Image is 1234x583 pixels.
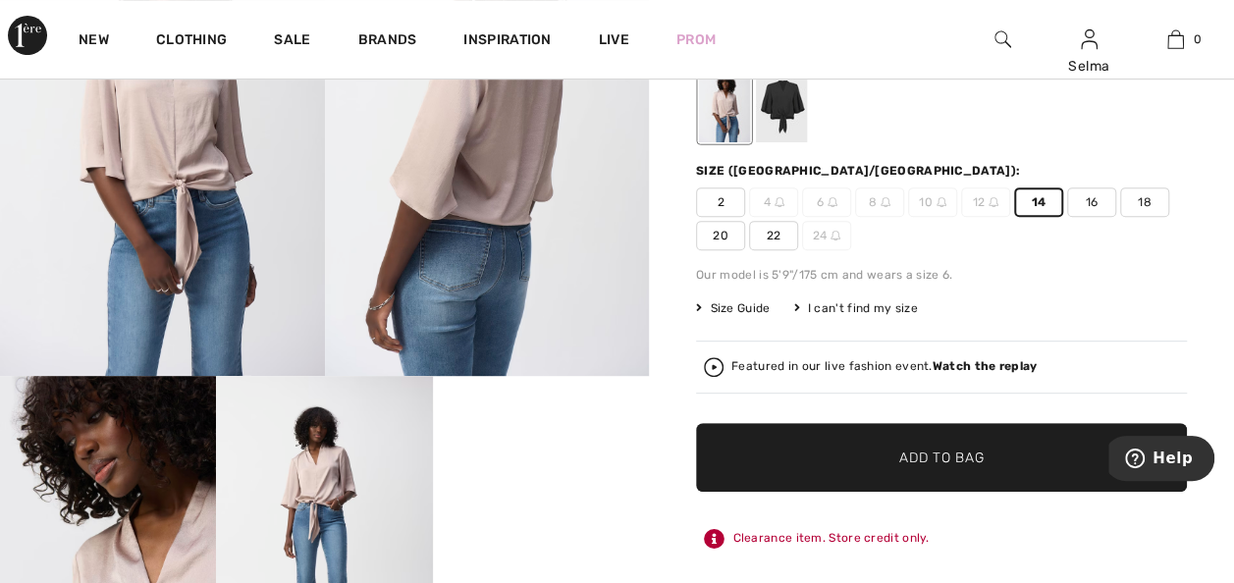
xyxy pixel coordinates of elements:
[1081,27,1098,51] img: My Info
[699,69,750,142] div: Parchment
[1108,436,1214,485] iframe: Opens a widget where you can find more information
[756,69,807,142] div: Black
[463,31,551,52] span: Inspiration
[696,221,745,250] span: 20
[831,231,840,240] img: ring-m.svg
[828,197,837,207] img: ring-m.svg
[696,423,1187,492] button: Add to Bag
[696,162,1024,180] div: Size ([GEOGRAPHIC_DATA]/[GEOGRAPHIC_DATA]):
[881,197,890,207] img: ring-m.svg
[79,31,109,52] a: New
[696,187,745,217] span: 2
[433,376,649,484] video: Your browser does not support the video tag.
[802,187,851,217] span: 6
[1014,187,1063,217] span: 14
[961,187,1010,217] span: 12
[704,357,724,377] img: Watch the replay
[899,447,984,467] span: Add to Bag
[1133,27,1217,51] a: 0
[696,266,1187,284] div: Our model is 5'9"/175 cm and wears a size 6.
[696,299,770,317] span: Size Guide
[775,197,784,207] img: ring-m.svg
[731,360,1037,373] div: Featured in our live fashion event.
[749,221,798,250] span: 22
[599,29,629,50] a: Live
[1167,27,1184,51] img: My Bag
[1194,30,1202,48] span: 0
[156,31,227,52] a: Clothing
[1081,29,1098,48] a: Sign In
[358,31,417,52] a: Brands
[855,187,904,217] span: 8
[676,29,716,50] a: Prom
[933,359,1038,373] strong: Watch the replay
[274,31,310,52] a: Sale
[8,16,47,55] img: 1ère Avenue
[937,197,946,207] img: ring-m.svg
[802,221,851,250] span: 24
[989,197,998,207] img: ring-m.svg
[696,521,1187,556] div: Clearance item. Store credit only.
[793,299,917,317] div: I can't find my size
[1120,187,1169,217] span: 18
[908,187,957,217] span: 10
[994,27,1011,51] img: search the website
[1067,187,1116,217] span: 16
[749,187,798,217] span: 4
[1046,56,1131,77] div: Selma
